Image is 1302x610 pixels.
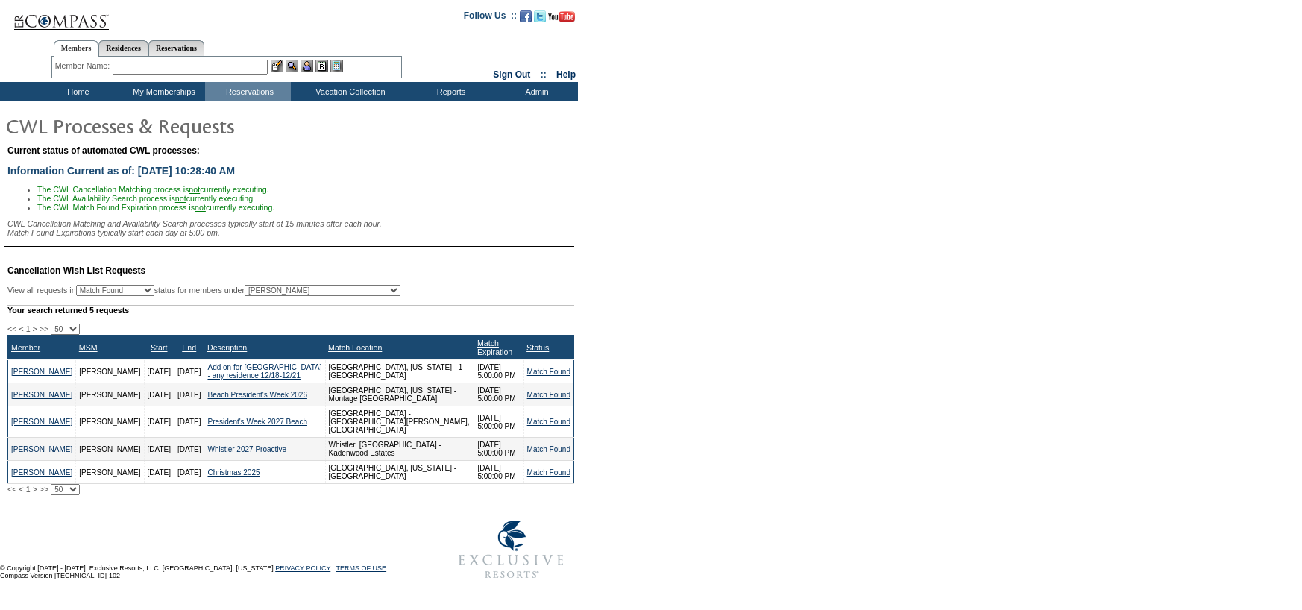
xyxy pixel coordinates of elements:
a: Match Found [527,391,570,399]
a: PRIVACY POLICY [275,565,330,572]
td: [DATE] [174,360,204,383]
td: Reservations [205,82,291,101]
td: [DATE] [144,461,174,484]
span: Information Current as of: [DATE] 10:28:40 AM [7,165,235,177]
a: Match Expiration [477,339,512,356]
a: [PERSON_NAME] [11,418,72,426]
td: Whistler, [GEOGRAPHIC_DATA] - Kadenwood Estates [325,438,474,461]
a: [PERSON_NAME] [11,445,72,453]
a: Description [207,343,247,352]
a: Match Location [328,343,382,352]
td: [GEOGRAPHIC_DATA] - [GEOGRAPHIC_DATA][PERSON_NAME], [GEOGRAPHIC_DATA] [325,406,474,438]
a: Status [526,343,549,352]
td: [DATE] [144,383,174,406]
td: Reports [406,82,492,101]
td: Follow Us :: [464,9,517,27]
td: [PERSON_NAME] [76,383,144,406]
span: << [7,485,16,494]
a: Start [151,343,168,352]
td: Vacation Collection [291,82,406,101]
a: Match Found [527,468,570,477]
img: Follow us on Twitter [534,10,546,22]
td: [DATE] 5:00:00 PM [474,461,523,484]
a: Match Found [527,445,570,453]
td: [DATE] 5:00:00 PM [474,406,523,438]
td: [GEOGRAPHIC_DATA], [US_STATE] - [GEOGRAPHIC_DATA] [325,461,474,484]
span: Cancellation Wish List Requests [7,265,145,276]
a: Match Found [527,418,570,426]
span: < [19,324,23,333]
td: [DATE] 5:00:00 PM [474,383,523,406]
span: The CWL Cancellation Matching process is currently executing. [37,185,269,194]
td: [DATE] [174,406,204,438]
td: [PERSON_NAME] [76,438,144,461]
td: [DATE] [144,438,174,461]
span: 1 [26,485,31,494]
img: View [286,60,298,72]
a: Add on for [GEOGRAPHIC_DATA] - any residence 12/18-12/21 [207,363,321,380]
span: :: [541,69,547,80]
a: Help [556,69,576,80]
a: Subscribe to our YouTube Channel [548,15,575,24]
span: < [19,485,23,494]
td: [PERSON_NAME] [76,406,144,438]
td: [DATE] [174,383,204,406]
a: Match Found [527,368,570,376]
a: Reservations [148,40,204,56]
td: [DATE] [144,360,174,383]
a: Become our fan on Facebook [520,15,532,24]
span: << [7,324,16,333]
td: [PERSON_NAME] [76,461,144,484]
td: [GEOGRAPHIC_DATA], [US_STATE] - 1 [GEOGRAPHIC_DATA] [325,360,474,383]
a: [PERSON_NAME] [11,468,72,477]
img: Impersonate [301,60,313,72]
a: Members [54,40,99,57]
span: The CWL Match Found Expiration process is currently executing. [37,203,274,212]
span: >> [40,324,48,333]
div: Your search returned 5 requests [7,305,574,315]
a: [PERSON_NAME] [11,391,72,399]
span: The CWL Availability Search process is currently executing. [37,194,255,203]
img: b_edit.gif [271,60,283,72]
a: Member [11,343,40,352]
td: My Memberships [119,82,205,101]
a: Follow us on Twitter [534,15,546,24]
td: [DATE] [144,406,174,438]
div: View all requests in status for members under [7,285,400,296]
img: Subscribe to our YouTube Channel [548,11,575,22]
a: TERMS OF USE [336,565,387,572]
span: > [33,324,37,333]
span: 1 [26,324,31,333]
div: CWL Cancellation Matching and Availability Search processes typically start at 15 minutes after e... [7,219,574,237]
img: Reservations [315,60,328,72]
img: Become our fan on Facebook [520,10,532,22]
a: Christmas 2025 [207,468,260,477]
u: not [195,203,206,212]
span: Current status of automated CWL processes: [7,145,200,156]
td: Admin [492,82,578,101]
td: [PERSON_NAME] [76,360,144,383]
a: Whistler 2027 Proactive [207,445,286,453]
a: Beach President's Week 2026 [207,391,306,399]
span: >> [40,485,48,494]
u: not [175,194,186,203]
td: [GEOGRAPHIC_DATA], [US_STATE] - Montage [GEOGRAPHIC_DATA] [325,383,474,406]
u: not [189,185,200,194]
td: [DATE] 5:00:00 PM [474,360,523,383]
img: b_calculator.gif [330,60,343,72]
span: > [33,485,37,494]
img: Exclusive Resorts [444,512,578,587]
td: [DATE] [174,438,204,461]
a: President's Week 2027 Beach [207,418,306,426]
div: Member Name: [55,60,113,72]
a: MSM [79,343,98,352]
a: Residences [98,40,148,56]
td: Home [34,82,119,101]
td: [DATE] 5:00:00 PM [474,438,523,461]
a: End [182,343,196,352]
a: Sign Out [493,69,530,80]
td: [DATE] [174,461,204,484]
a: [PERSON_NAME] [11,368,72,376]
